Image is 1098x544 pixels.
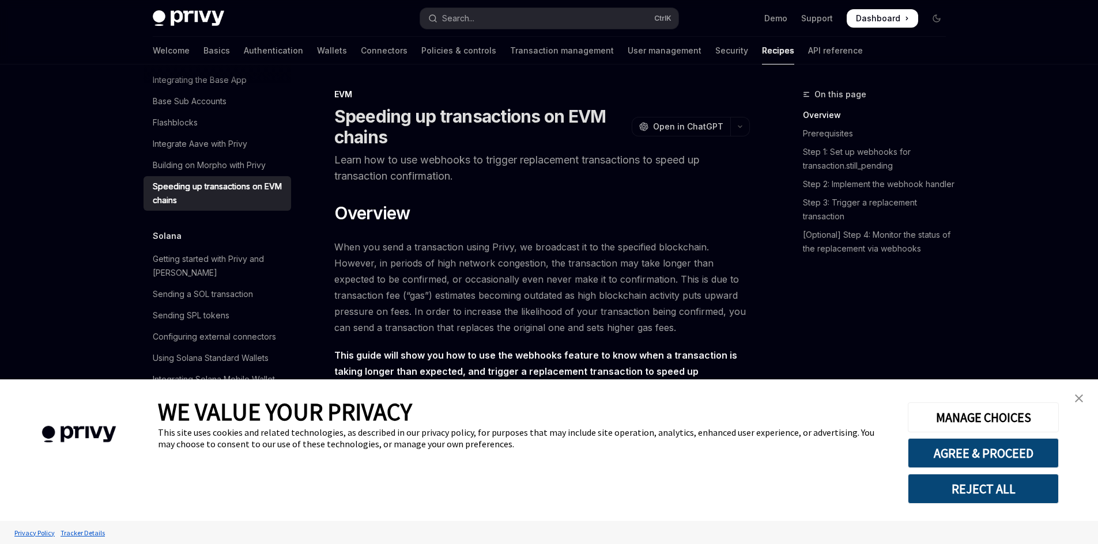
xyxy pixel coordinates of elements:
a: Using Solana Standard Wallets [144,348,291,368]
div: Building on Morpho with Privy [153,158,266,172]
a: Sending SPL tokens [144,305,291,326]
a: Step 2: Implement the webhook handler [803,175,955,193]
img: dark logo [153,10,224,26]
div: Integrate Aave with Privy [153,137,247,151]
button: REJECT ALL [908,474,1059,504]
span: Overview [334,203,410,223]
a: Transaction management [510,37,614,64]
img: close banner [1075,394,1083,402]
div: Sending SPL tokens [153,309,229,322]
span: WE VALUE YOUR PRIVACY [158,397,412,427]
a: Integrate Aave with Privy [144,134,291,154]
a: Sending a SOL transaction [144,284,291,305]
span: Open in ChatGPT [653,121,723,132]
span: Dashboard [856,13,900,24]
a: Building on Morpho with Privy [144,155,291,176]
a: [Optional] Step 4: Monitor the status of the replacement via webhooks [803,226,955,258]
a: Authentication [244,37,303,64]
a: Configuring external connectors [144,326,291,347]
div: Using Solana Standard Wallets [153,351,269,365]
a: Wallets [317,37,347,64]
div: EVM [334,89,750,100]
div: Base Sub Accounts [153,94,227,108]
div: Sending a SOL transaction [153,287,253,301]
a: Basics [203,37,230,64]
a: Prerequisites [803,124,955,143]
a: Dashboard [847,9,918,28]
a: Overview [803,106,955,124]
p: Learn how to use webhooks to trigger replacement transactions to speed up transaction confirmation. [334,152,750,184]
div: Integrating Solana Mobile Wallet Adapter [153,372,284,400]
span: When you send a transaction using Privy, we broadcast it to the specified blockchain. However, in... [334,239,750,336]
div: This site uses cookies and related technologies, as described in our privacy policy, for purposes... [158,427,891,450]
button: AGREE & PROCEED [908,438,1059,468]
a: Getting started with Privy and [PERSON_NAME] [144,249,291,283]
a: Step 1: Set up webhooks for transaction.still_pending [803,143,955,175]
div: Flashblocks [153,116,198,130]
h5: Solana [153,229,182,243]
a: Privacy Policy [12,523,58,543]
div: Getting started with Privy and [PERSON_NAME] [153,252,284,280]
a: Connectors [361,37,407,64]
a: close banner [1067,387,1091,410]
a: Demo [764,13,787,24]
a: Policies & controls [421,37,496,64]
a: Speeding up transactions on EVM chains [144,176,291,211]
a: Tracker Details [58,523,108,543]
img: company logo [17,409,141,459]
a: Security [715,37,748,64]
div: Speeding up transactions on EVM chains [153,180,284,207]
div: Configuring external connectors [153,330,276,344]
a: Integrating Solana Mobile Wallet Adapter [144,369,291,404]
a: Base Sub Accounts [144,91,291,112]
a: Flashblocks [144,112,291,133]
div: Search... [442,12,474,25]
a: Recipes [762,37,794,64]
strong: This guide will show you how to use the webhooks feature to know when a transaction is taking lon... [334,349,737,393]
a: Welcome [153,37,190,64]
button: MANAGE CHOICES [908,402,1059,432]
a: User management [628,37,701,64]
span: Ctrl K [654,14,671,23]
button: Open search [420,8,678,29]
a: Support [801,13,833,24]
button: Open in ChatGPT [632,117,730,136]
button: Toggle dark mode [927,9,946,28]
span: On this page [814,88,866,101]
a: Step 3: Trigger a replacement transaction [803,193,955,226]
h1: Speeding up transactions on EVM chains [334,106,627,147]
a: API reference [808,37,863,64]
